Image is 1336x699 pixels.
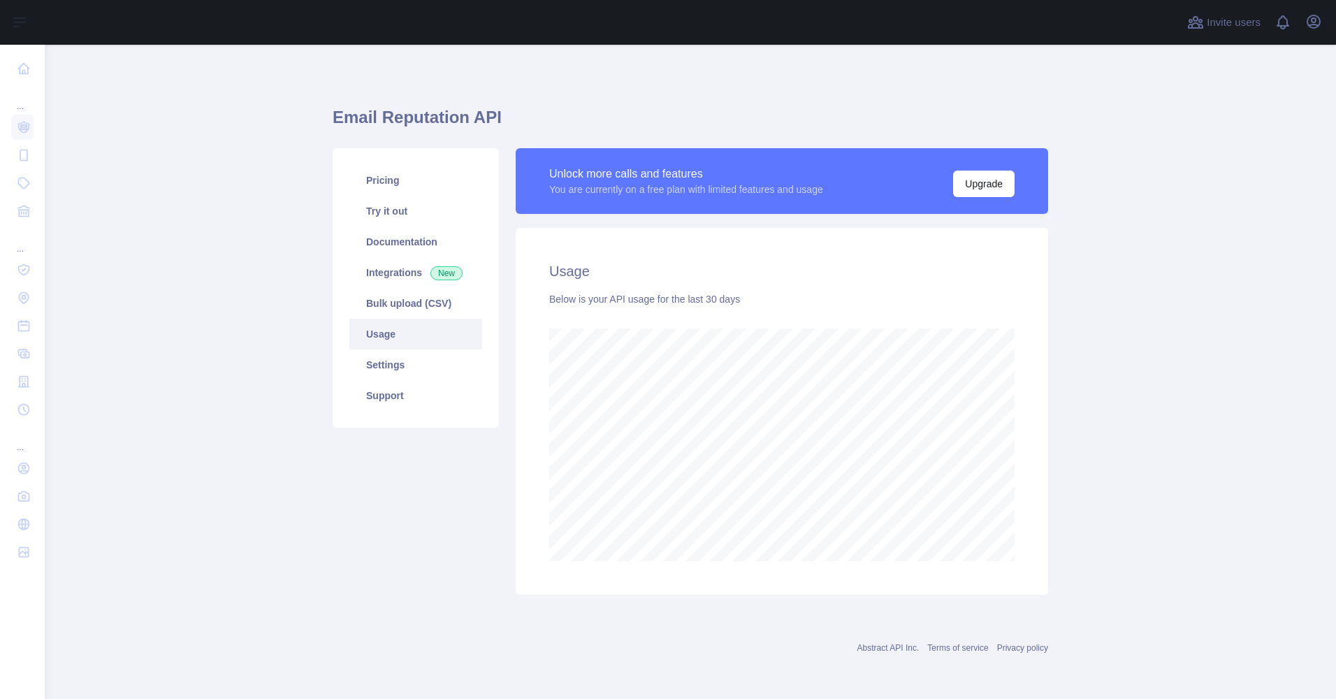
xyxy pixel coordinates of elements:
[857,643,920,653] a: Abstract API Inc.
[1207,15,1261,31] span: Invite users
[927,643,988,653] a: Terms of service
[349,319,482,349] a: Usage
[349,257,482,288] a: Integrations New
[11,84,34,112] div: ...
[549,166,823,182] div: Unlock more calls and features
[953,171,1015,197] button: Upgrade
[1184,11,1263,34] button: Invite users
[349,226,482,257] a: Documentation
[349,380,482,411] a: Support
[549,261,1015,281] h2: Usage
[430,266,463,280] span: New
[349,196,482,226] a: Try it out
[349,349,482,380] a: Settings
[549,182,823,196] div: You are currently on a free plan with limited features and usage
[549,292,1015,306] div: Below is your API usage for the last 30 days
[333,106,1048,140] h1: Email Reputation API
[997,643,1048,653] a: Privacy policy
[349,288,482,319] a: Bulk upload (CSV)
[11,425,34,453] div: ...
[11,226,34,254] div: ...
[349,165,482,196] a: Pricing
